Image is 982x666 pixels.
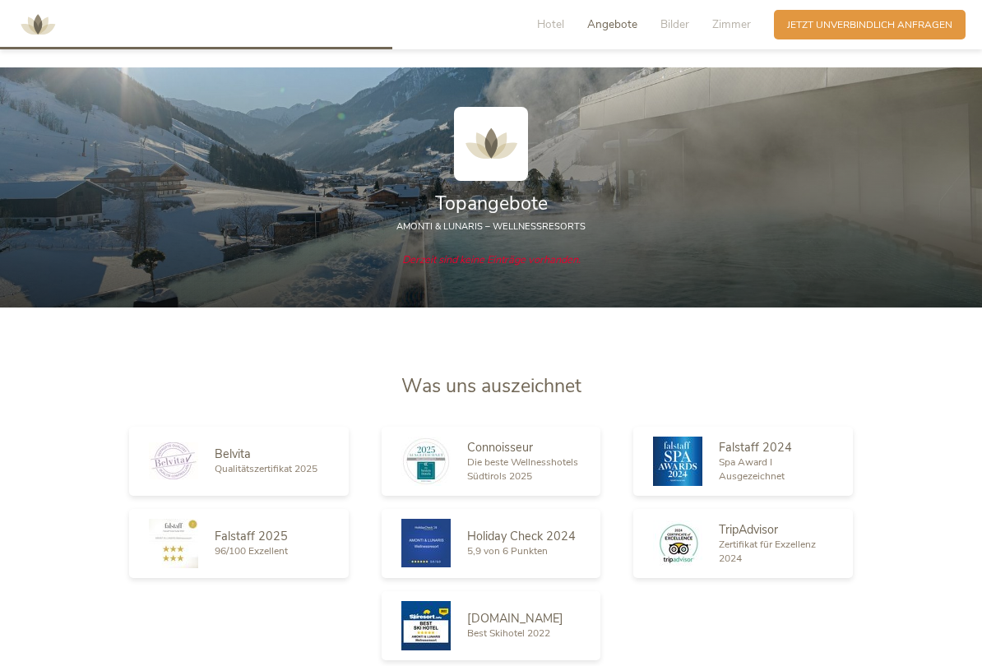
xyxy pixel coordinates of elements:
img: Belvita [149,442,198,479]
span: Falstaff 2025 [215,528,288,544]
span: Topangebote [435,191,548,216]
span: Bilder [660,16,689,32]
span: AMONTI & LUNARIS – Wellnessresorts [396,220,586,233]
span: Best Skihotel 2022 [467,627,550,640]
span: Connoisseur [467,439,533,456]
img: AMONTI & LUNARIS Wellnessresort [454,107,528,181]
span: Holiday Check 2024 [467,528,576,544]
span: Belvita [215,446,251,462]
span: Was uns auszeichnet [401,373,581,399]
span: 96/100 Exzellent [215,544,288,557]
img: Connoisseur [401,437,451,486]
span: [DOMAIN_NAME] [467,610,563,627]
img: TripAdvisor [653,520,702,566]
img: Holiday Check 2024 [401,519,451,567]
span: Derzeit sind keine Einträge vorhanden. [402,252,581,267]
img: Falstaff 2024 [653,437,702,486]
span: 5,9 von 6 Punkten [467,544,548,557]
span: Jetzt unverbindlich anfragen [787,18,952,32]
span: Hotel [537,16,564,32]
span: Zimmer [712,16,751,32]
span: TripAdvisor [719,521,778,538]
span: Zertifikat für Exzellenz 2024 [719,538,816,565]
span: Falstaff 2024 [719,439,792,456]
span: Die beste Wellnesshotels Südtirols 2025 [467,456,578,483]
img: Skiresort.de [401,601,451,650]
span: Spa Award I Ausgezeichnet [719,456,785,483]
span: Qualitätszertifikat 2025 [215,462,317,475]
span: Angebote [587,16,637,32]
a: AMONTI & LUNARIS Wellnessresort [13,20,63,29]
img: Falstaff 2025 [149,519,198,568]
